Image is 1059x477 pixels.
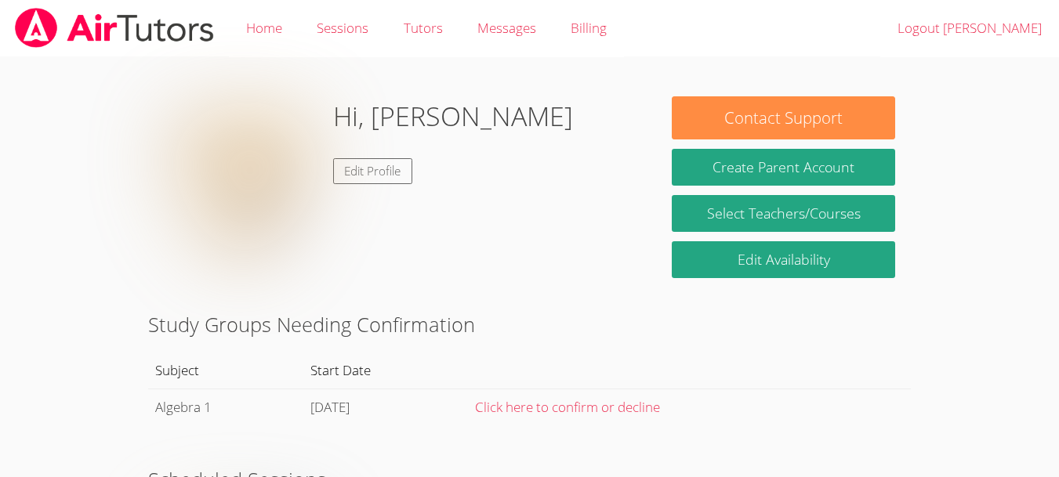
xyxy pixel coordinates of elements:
[477,19,536,37] span: Messages
[13,8,216,48] img: airtutors_banner-c4298cdbf04f3fff15de1276eac7730deb9818008684d7c2e4769d2f7ddbe033.png
[672,195,895,232] a: Select Teachers/Courses
[148,352,304,388] th: Subject
[672,96,895,139] button: Contact Support
[475,398,660,416] a: Click here to confirm or decline
[148,309,911,339] h2: Study Groups Needing Confirmation
[672,149,895,186] button: Create Parent Account
[672,241,895,278] a: Edit Availability
[333,96,573,136] h1: Hi, [PERSON_NAME]
[333,158,413,184] a: Edit Profile
[304,352,469,388] th: Start Date
[304,388,469,425] td: [DATE]
[164,96,321,253] img: default.png
[148,388,304,425] td: Algebra 1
